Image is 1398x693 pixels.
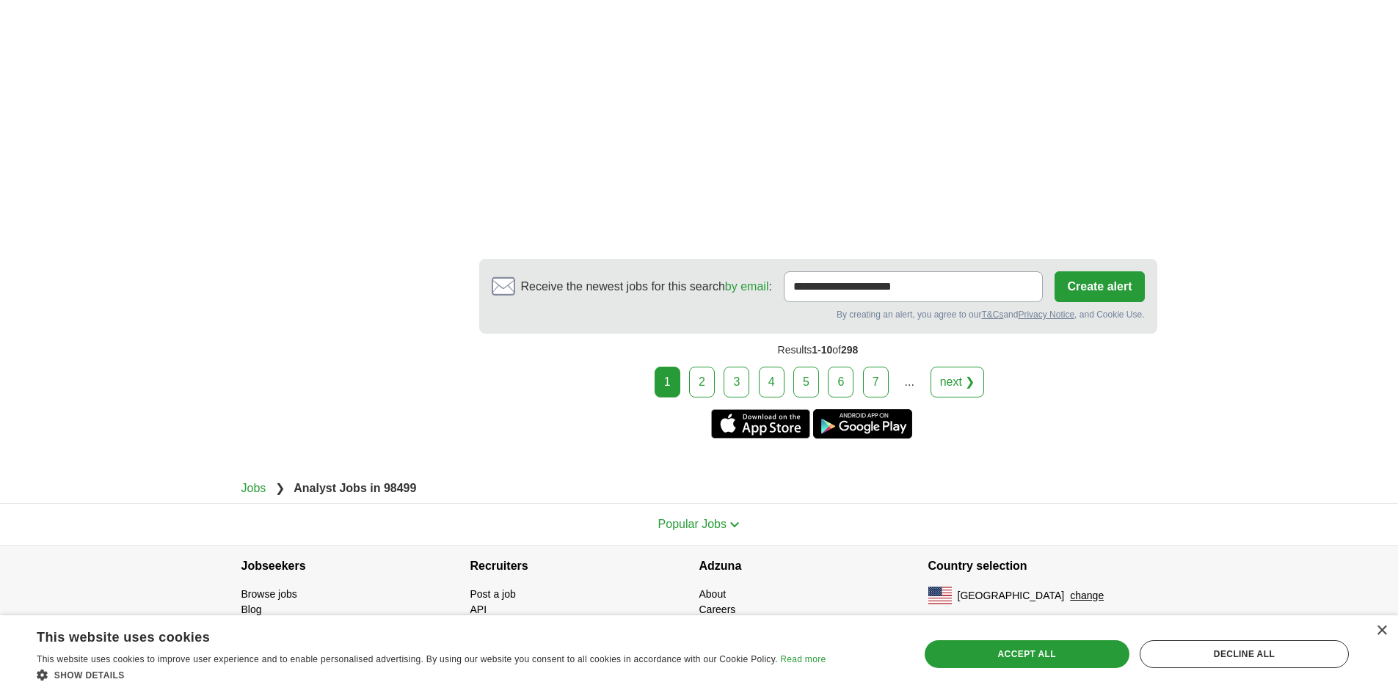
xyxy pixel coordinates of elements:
[780,654,826,664] a: Read more, opens a new window
[1018,309,1074,320] a: Privacy Notice
[470,588,516,600] a: Post a job
[863,367,889,397] a: 7
[725,280,769,293] a: by email
[658,518,727,530] span: Popular Jobs
[813,409,912,439] a: Get the Android app
[759,367,784,397] a: 4
[928,546,1157,587] h4: Country selection
[724,367,749,397] a: 3
[981,309,1003,320] a: T&Cs
[958,588,1065,604] span: [GEOGRAPHIC_DATA]
[1070,588,1104,604] button: change
[793,367,819,397] a: 5
[479,334,1157,367] div: Results of
[689,367,715,397] a: 2
[699,604,736,615] a: Careers
[37,667,826,682] div: Show details
[812,344,832,356] span: 1-10
[54,670,125,681] span: Show details
[729,521,740,528] img: toggle icon
[275,482,285,494] span: ❯
[470,604,487,615] a: API
[37,654,778,664] span: This website uses cookies to improve user experience and to enable personalised advertising. By u...
[1376,626,1387,637] div: Close
[925,640,1129,668] div: Accept all
[37,624,789,646] div: This website uses cookies
[294,482,416,494] strong: Analyst Jobs in 98499
[1055,271,1144,302] button: Create alert
[241,588,297,600] a: Browse jobs
[711,409,810,439] a: Get the iPhone app
[241,482,266,494] a: Jobs
[895,367,924,397] div: ...
[928,587,952,604] img: US flag
[492,308,1145,321] div: By creating an alert, you agree to our and , and Cookie Use.
[931,367,985,397] a: next ❯
[241,604,262,615] a: Blog
[841,344,858,356] span: 298
[1140,640,1349,668] div: Decline all
[828,367,853,397] a: 6
[521,278,772,296] span: Receive the newest jobs for this search :
[699,588,727,600] a: About
[655,367,680,397] div: 1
